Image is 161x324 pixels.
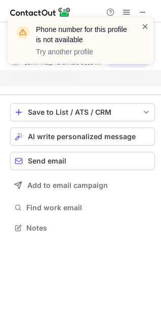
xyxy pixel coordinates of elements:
button: Find work email [10,201,155,215]
button: Notes [10,221,155,235]
button: Send email [10,152,155,170]
span: Add to email campaign [27,181,108,189]
img: ContactOut v5.3.10 [10,6,71,18]
div: Save to List / ATS / CRM [28,108,137,116]
button: AI write personalized message [10,127,155,146]
span: Send email [28,157,66,165]
span: Notes [26,223,151,233]
span: AI write personalized message [28,133,136,141]
header: Phone number for this profile is not available [36,24,129,45]
img: warning [15,24,31,41]
p: Try another profile [36,47,129,57]
span: Find work email [26,203,151,212]
button: Add to email campaign [10,176,155,195]
button: save-profile-one-click [10,103,155,121]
